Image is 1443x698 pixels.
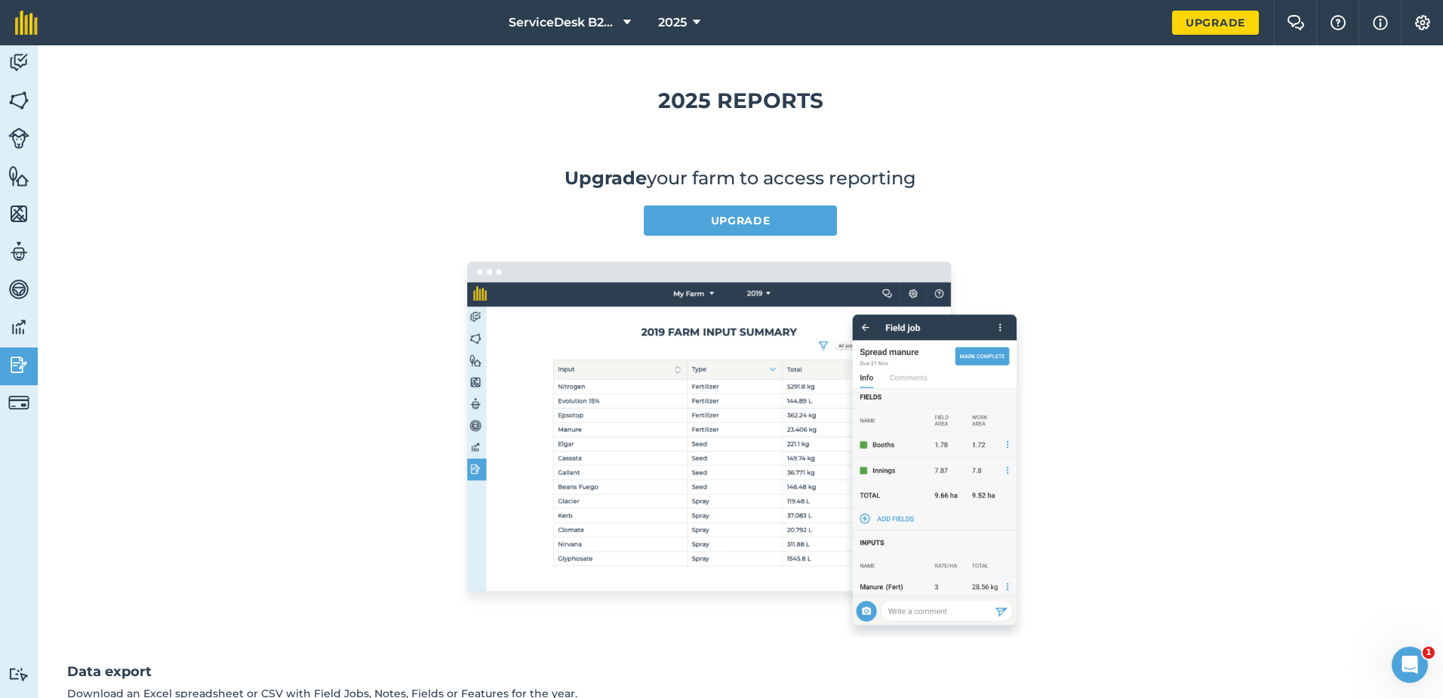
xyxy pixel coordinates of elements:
a: Upgrade [1172,11,1259,35]
img: svg+xml;base64,PHN2ZyB4bWxucz0iaHR0cDovL3d3dy53My5vcmcvMjAwMC9zdmciIHdpZHRoPSIxNyIgaGVpZ2h0PSIxNy... [1373,14,1388,32]
img: svg+xml;base64,PHN2ZyB4bWxucz0iaHR0cDovL3d3dy53My5vcmcvMjAwMC9zdmciIHdpZHRoPSI1NiIgaGVpZ2h0PSI2MC... [8,202,29,225]
h2: Data export [67,661,1414,683]
img: svg+xml;base64,PD94bWwgdmVyc2lvbj0iMS4wIiBlbmNvZGluZz0idXRmLTgiPz4KPCEtLSBHZW5lcmF0b3I6IEFkb2JlIE... [8,354,29,376]
span: 1 [1423,647,1435,659]
img: svg+xml;base64,PD94bWwgdmVyc2lvbj0iMS4wIiBlbmNvZGluZz0idXRmLTgiPz4KPCEtLSBHZW5lcmF0b3I6IEFkb2JlIE... [8,278,29,301]
img: svg+xml;base64,PD94bWwgdmVyc2lvbj0iMS4wIiBlbmNvZGluZz0idXRmLTgiPz4KPCEtLSBHZW5lcmF0b3I6IEFkb2JlIE... [8,316,29,338]
img: svg+xml;base64,PD94bWwgdmVyc2lvbj0iMS4wIiBlbmNvZGluZz0idXRmLTgiPz4KPCEtLSBHZW5lcmF0b3I6IEFkb2JlIE... [8,392,29,413]
h1: 2025 Reports [62,84,1419,118]
p: your farm to access reporting [67,166,1414,190]
img: svg+xml;base64,PHN2ZyB4bWxucz0iaHR0cDovL3d3dy53My5vcmcvMjAwMC9zdmciIHdpZHRoPSI1NiIgaGVpZ2h0PSI2MC... [8,165,29,187]
img: svg+xml;base64,PD94bWwgdmVyc2lvbj0iMS4wIiBlbmNvZGluZz0idXRmLTgiPz4KPCEtLSBHZW5lcmF0b3I6IEFkb2JlIE... [8,667,29,681]
img: svg+xml;base64,PD94bWwgdmVyc2lvbj0iMS4wIiBlbmNvZGluZz0idXRmLTgiPz4KPCEtLSBHZW5lcmF0b3I6IEFkb2JlIE... [8,128,29,149]
img: Screenshot of reporting in fieldmargin [451,251,1030,637]
span: ServiceDesk B2B - Ag Services [509,14,617,32]
img: svg+xml;base64,PHN2ZyB4bWxucz0iaHR0cDovL3d3dy53My5vcmcvMjAwMC9zdmciIHdpZHRoPSI1NiIgaGVpZ2h0PSI2MC... [8,89,29,112]
img: fieldmargin Logo [15,11,38,35]
img: Two speech bubbles overlapping with the left bubble in the forefront [1287,15,1305,30]
span: 2025 [658,14,687,32]
img: svg+xml;base64,PD94bWwgdmVyc2lvbj0iMS4wIiBlbmNvZGluZz0idXRmLTgiPz4KPCEtLSBHZW5lcmF0b3I6IEFkb2JlIE... [8,240,29,263]
iframe: Intercom live chat [1392,647,1428,683]
a: Upgrade [565,167,647,189]
img: A cog icon [1414,15,1432,30]
img: svg+xml;base64,PD94bWwgdmVyc2lvbj0iMS4wIiBlbmNvZGluZz0idXRmLTgiPz4KPCEtLSBHZW5lcmF0b3I6IEFkb2JlIE... [8,51,29,74]
img: A question mark icon [1329,15,1347,30]
a: Upgrade [644,205,837,236]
